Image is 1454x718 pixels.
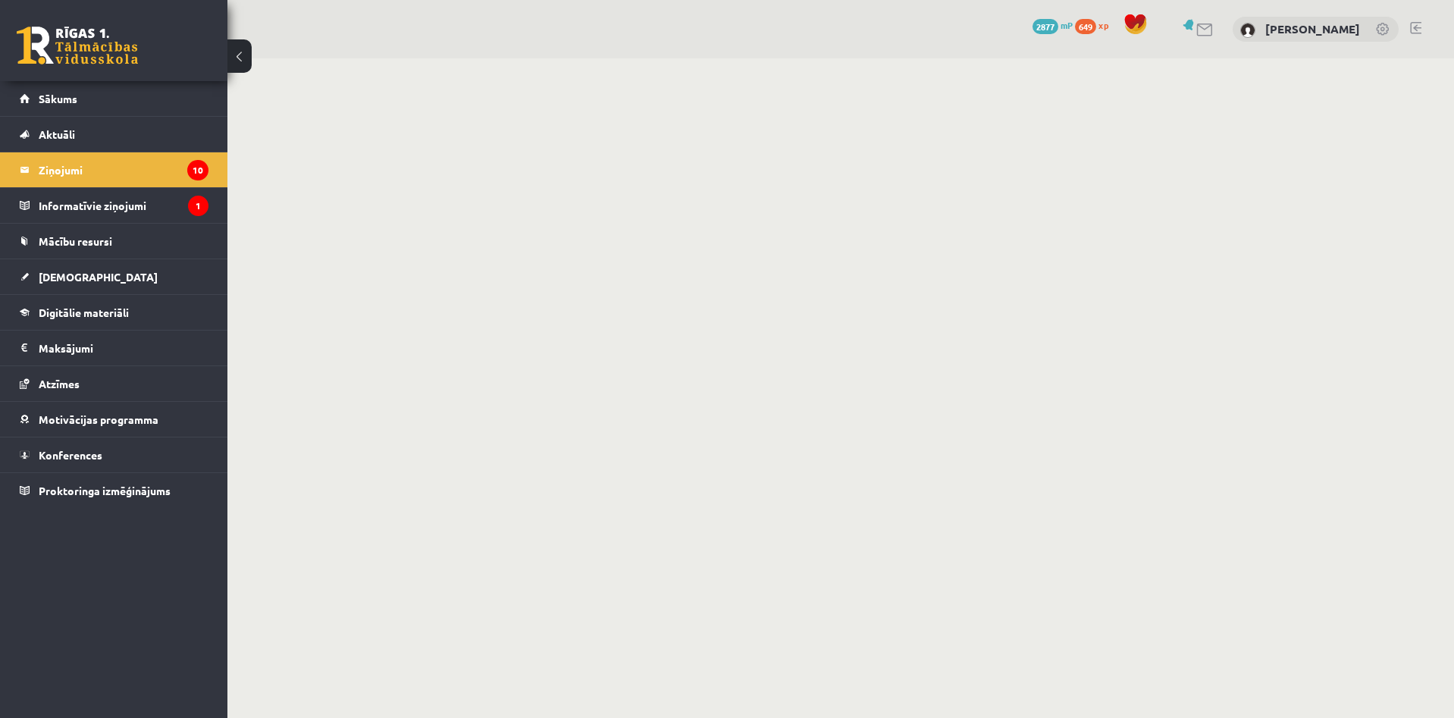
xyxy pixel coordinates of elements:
a: [PERSON_NAME] [1265,21,1360,36]
a: Informatīvie ziņojumi1 [20,188,208,223]
a: Motivācijas programma [20,402,208,437]
a: Proktoringa izmēģinājums [20,473,208,508]
a: Mācību resursi [20,224,208,259]
legend: Maksājumi [39,331,208,365]
a: 649 xp [1075,19,1116,31]
legend: Informatīvie ziņojumi [39,188,208,223]
span: xp [1098,19,1108,31]
a: 2877 mP [1033,19,1073,31]
span: [DEMOGRAPHIC_DATA] [39,270,158,284]
a: [DEMOGRAPHIC_DATA] [20,259,208,294]
a: Rīgas 1. Tālmācības vidusskola [17,27,138,64]
span: Aktuāli [39,127,75,141]
span: mP [1061,19,1073,31]
span: Atzīmes [39,377,80,390]
a: Konferences [20,437,208,472]
i: 1 [188,196,208,216]
a: Digitālie materiāli [20,295,208,330]
span: Digitālie materiāli [39,306,129,319]
a: Maksājumi [20,331,208,365]
span: Konferences [39,448,102,462]
img: Kristaps Borisovs [1240,23,1255,38]
span: Motivācijas programma [39,412,158,426]
legend: Ziņojumi [39,152,208,187]
span: Sākums [39,92,77,105]
span: Proktoringa izmēģinājums [39,484,171,497]
i: 10 [187,160,208,180]
a: Sākums [20,81,208,116]
a: Ziņojumi10 [20,152,208,187]
a: Atzīmes [20,366,208,401]
span: 2877 [1033,19,1058,34]
a: Aktuāli [20,117,208,152]
span: 649 [1075,19,1096,34]
span: Mācību resursi [39,234,112,248]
